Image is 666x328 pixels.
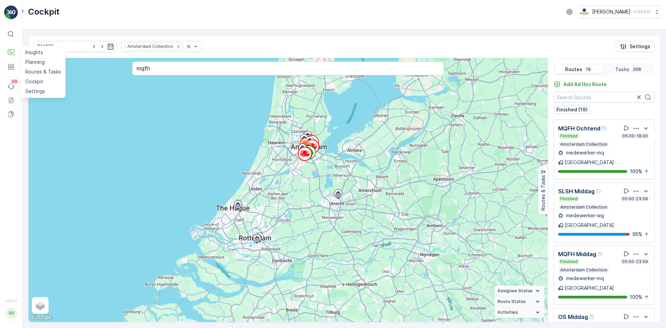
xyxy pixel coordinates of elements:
[125,43,174,50] div: Amsterdam Collection
[4,79,18,93] a: 99
[540,175,547,211] p: Routes & Tasks
[495,296,544,307] summary: Route Status
[554,81,607,88] a: Add Ad Hoc Route
[12,79,17,84] p: 99
[560,142,608,147] p: Amsterdam Collection
[615,66,630,73] p: Tasks
[497,310,518,315] span: Activities
[34,41,117,52] input: dd/mm/yyyy
[495,307,544,318] summary: Activities
[558,187,595,195] p: SLSH Middag
[565,222,614,229] p: [GEOGRAPHIC_DATA]
[30,313,53,322] img: Google
[558,250,596,258] p: MQFH Middag
[630,168,642,175] p: 100 %
[132,61,444,75] input: Search for tasks or a location
[558,313,588,321] p: OS Middag
[560,204,608,210] p: Amsterdam Collection
[621,322,649,327] p: 05:00-23:59
[30,313,53,322] a: Open this area in Google Maps (opens a new window)
[560,196,578,202] p: Finished
[560,259,578,264] p: Finished
[602,126,607,131] div: Help Tooltip Icon
[4,299,18,303] span: v 1.51.1
[497,288,532,294] span: Assignee Status
[4,6,18,19] img: logo
[565,212,604,219] p: medewerker-wg
[598,251,603,257] div: Help Tooltip Icon
[579,8,589,16] img: basis-logo_rgb2x.png
[556,106,588,113] p: Finished (19)
[616,41,655,52] button: Settings
[621,196,649,202] p: 05:00-23:59
[622,133,649,139] p: 05:00-18:00
[630,294,642,301] p: 100 %
[565,275,604,282] p: medewerker-mq
[596,188,601,194] div: Help Tooltip Icon
[495,286,544,296] summary: Assignee Status
[565,66,582,73] p: Routes
[565,149,604,156] p: medewerker-mq
[565,159,614,166] p: [GEOGRAPHIC_DATA]
[558,124,600,133] p: MQFH Ochtend
[560,322,578,327] p: Finished
[554,106,590,114] button: Finished (19)
[589,314,595,320] div: Help Tooltip Icon
[563,81,607,88] p: Add Ad Hoc Route
[28,6,60,17] p: Cockpit
[33,298,48,313] a: Layers
[554,92,655,103] input: Search Routes
[4,304,18,322] button: RR
[632,67,642,72] p: 268
[565,285,614,292] p: [GEOGRAPHIC_DATA]
[560,267,608,273] p: Amsterdam Collection
[560,133,578,139] p: Finished
[592,8,631,15] p: [PERSON_NAME]
[633,9,651,15] p: ( +02:00 )
[497,299,526,304] span: Route Status
[621,259,649,264] p: 05:00-23:59
[298,140,312,153] div: 268
[175,44,182,49] div: Remove Amsterdam Collection
[632,231,642,238] p: 95 %
[585,67,591,72] p: 19
[6,308,17,319] div: RR
[579,6,660,18] button: [PERSON_NAME](+02:00)
[630,43,650,50] p: Settings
